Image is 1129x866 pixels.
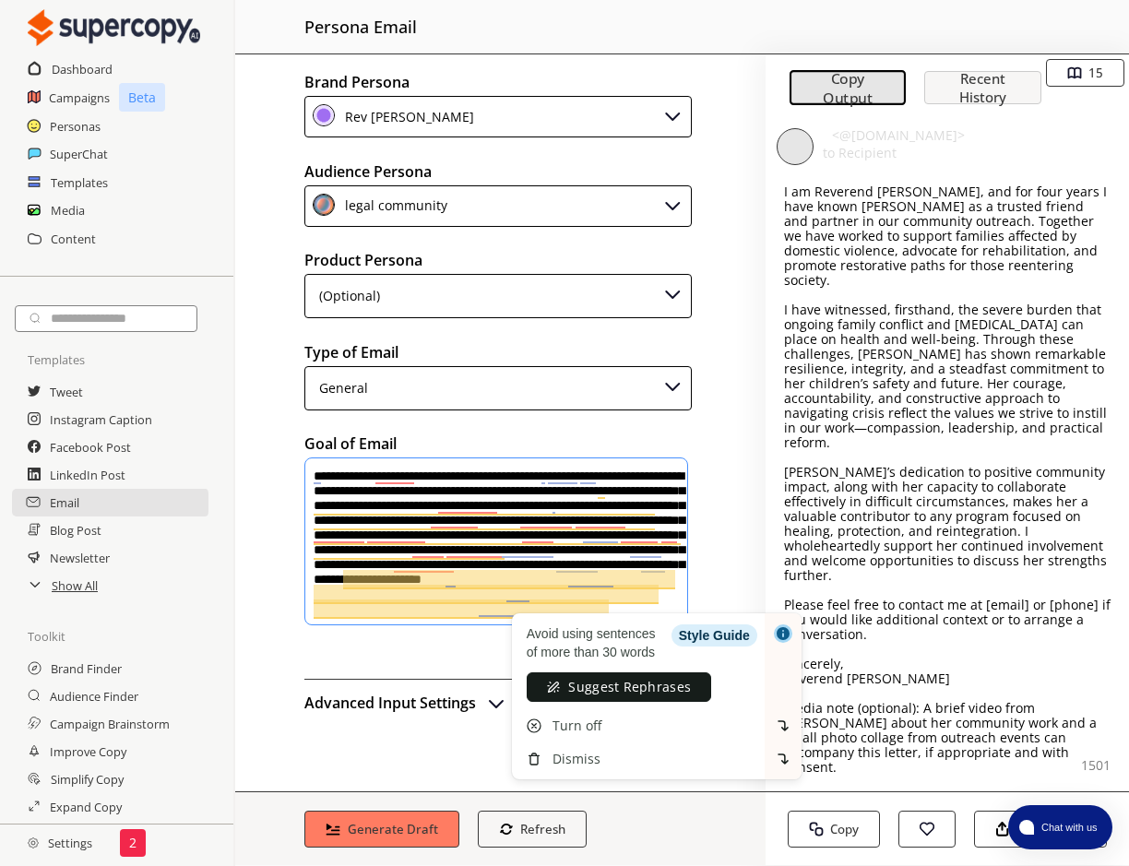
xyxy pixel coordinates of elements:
[1046,59,1125,87] button: 15
[823,146,1102,160] p: to Recipient
[568,680,691,694] div: Suggest Rephrases
[1008,805,1112,849] button: atlas-launcher
[52,55,113,83] a: Dashboard
[50,378,83,406] a: Tweet
[512,713,765,739] div: Turn off
[50,821,149,848] a: Audience Changer
[28,837,39,848] img: Close
[51,196,85,224] a: Media
[304,430,696,457] h2: Goal of Email
[50,113,101,140] a: Personas
[52,572,98,599] a: Show All
[832,126,965,144] span: <@[DOMAIN_NAME]>
[51,655,122,682] a: Brand Finder
[661,282,683,304] img: Close
[784,465,1111,583] p: [PERSON_NAME]’s dedication to positive community impact, along with her capacity to collaborate e...
[784,184,1111,288] p: I am Reverend [PERSON_NAME], and for four years I have known [PERSON_NAME] as a trusted friend an...
[50,406,152,433] a: Instagram Caption
[50,793,122,821] a: Expand Copy
[784,701,1111,775] p: Media note (optional): A brief video from [PERSON_NAME] about her community work and a small phot...
[313,104,335,126] img: Close
[313,194,335,216] img: Close
[520,821,565,837] b: Refresh
[304,9,417,44] h2: persona email
[50,516,101,544] a: Blog Post
[1088,65,1103,81] b: 15
[784,303,1111,450] p: I have witnessed, firsthand, the severe burden that ongoing family conflict and [MEDICAL_DATA] ca...
[129,836,137,850] p: 2
[478,811,588,848] button: Refresh
[339,194,447,219] div: legal community
[50,544,110,572] a: Newsletter
[304,246,696,274] h2: Product Persona
[304,68,696,96] h2: Brand Persona
[50,140,108,168] a: SuperChat
[830,821,859,837] b: Copy
[50,433,131,461] a: Facebook Post
[51,225,96,253] a: Content
[661,194,683,216] img: Close
[822,68,873,107] b: Copy Output
[348,821,438,837] b: Generate Draft
[119,83,165,112] p: Beta
[304,457,688,625] textarea: textarea-textarea
[50,710,170,738] a: Campaign Brainstorm
[661,104,683,126] img: Close
[784,598,1111,642] p: Please feel free to contact me at [email] or [phone] if you would like additional context or to a...
[789,71,905,106] button: Copy Output
[49,84,110,112] a: Campaigns
[51,169,108,196] a: Templates
[50,682,138,710] a: Audience Finder
[50,738,126,765] a: Improve Copy
[304,811,459,848] button: Generate Draft
[313,282,380,310] div: (Optional)
[28,9,200,46] img: Close
[788,811,881,848] button: Copy
[784,671,1111,686] p: Reverend [PERSON_NAME]
[661,374,683,397] img: Close
[512,746,765,772] div: Dismiss
[485,692,507,714] img: Open
[304,689,476,717] h2: Advanced Input Settings
[924,71,1041,104] button: Recent History
[50,489,79,516] a: Email
[50,461,125,489] a: LinkedIn Post
[304,158,696,185] h2: Audience Persona
[671,624,757,647] pwa-badge: Style Guide
[313,374,368,402] div: General
[527,624,757,661] div: Avoid using sentences of more than 30 words
[955,69,1011,106] b: Recent History
[304,689,507,717] button: advanced-inputs
[304,338,696,366] h2: Type of Email
[339,104,474,129] div: Rev [PERSON_NAME]
[1081,758,1111,773] p: 1501
[51,765,124,793] a: Simplify Copy
[1034,820,1101,835] span: Chat with us
[784,657,1111,671] p: Sincerely,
